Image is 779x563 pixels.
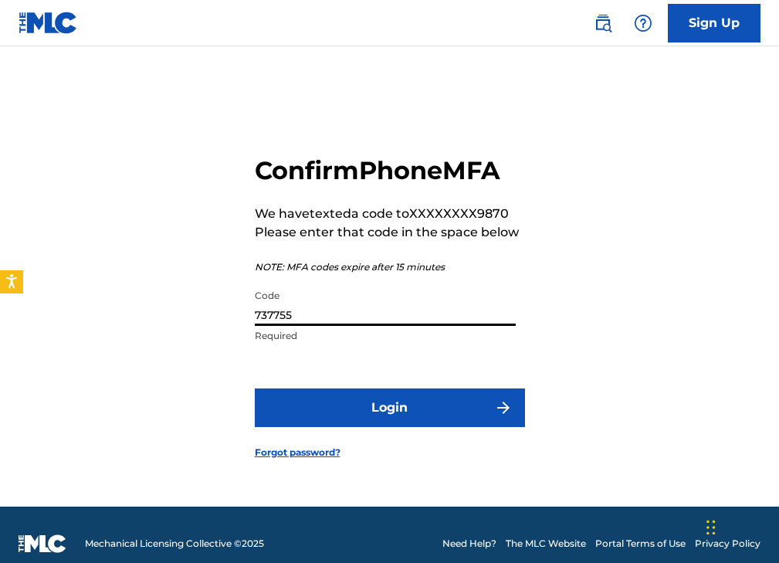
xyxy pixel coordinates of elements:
img: f7272a7cc735f4ea7f67.svg [494,399,513,417]
a: Forgot password? [255,446,340,460]
p: We have texted a code to XXXXXXXX9870 [255,205,519,223]
div: Help [628,8,659,39]
img: help [634,14,652,32]
a: Public Search [588,8,618,39]
p: Required [255,329,516,343]
span: Mechanical Licensing Collective © 2025 [85,537,264,551]
img: logo [19,534,66,553]
h2: Confirm Phone MFA [255,155,519,186]
img: MLC Logo [19,12,78,34]
img: search [594,14,612,32]
a: Sign Up [668,4,760,42]
div: Drag [706,504,716,551]
p: NOTE: MFA codes expire after 15 minutes [255,260,519,274]
iframe: Chat Widget [702,489,779,563]
button: Login [255,388,525,427]
a: Portal Terms of Use [595,537,686,551]
a: Privacy Policy [695,537,760,551]
p: Please enter that code in the space below [255,223,519,242]
a: Need Help? [442,537,496,551]
a: The MLC Website [506,537,586,551]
